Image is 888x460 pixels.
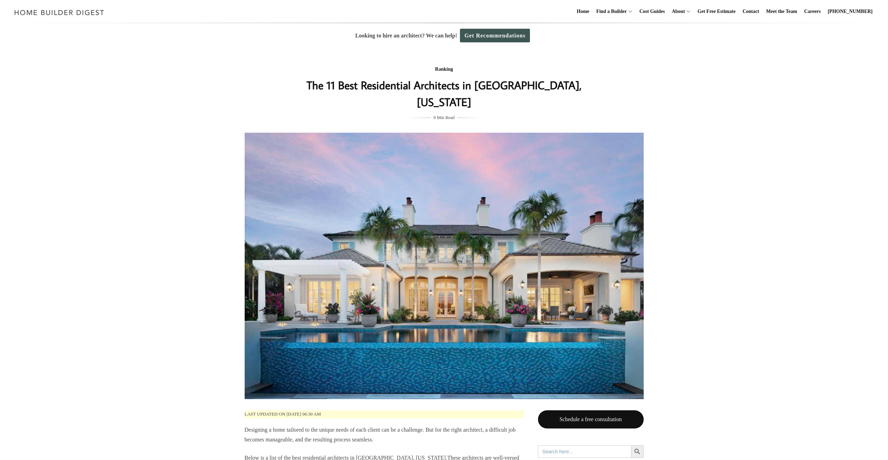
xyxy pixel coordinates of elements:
[695,0,739,23] a: Get Free Estimate
[245,427,516,442] span: Designing a home tailored to the unique needs of each client can be a challenge. But for the righ...
[11,6,107,19] img: Home Builder Digest
[435,67,453,72] a: Ranking
[634,448,641,455] svg: Search
[594,0,627,23] a: Find a Builder
[433,114,454,121] span: 9 Min Read
[538,445,631,458] input: Search here...
[740,0,762,23] a: Contact
[305,77,584,110] h1: The 11 Best Residential Architects in [GEOGRAPHIC_DATA], [US_STATE]
[245,410,524,418] p: Last updated on [DATE] 06:30 am
[669,0,685,23] a: About
[538,410,644,429] a: Schedule a free consultation
[802,0,824,23] a: Careers
[637,0,668,23] a: Cost Guides
[763,0,800,23] a: Meet the Team
[574,0,592,23] a: Home
[825,0,875,23] a: [PHONE_NUMBER]
[460,29,530,42] a: Get Recommendations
